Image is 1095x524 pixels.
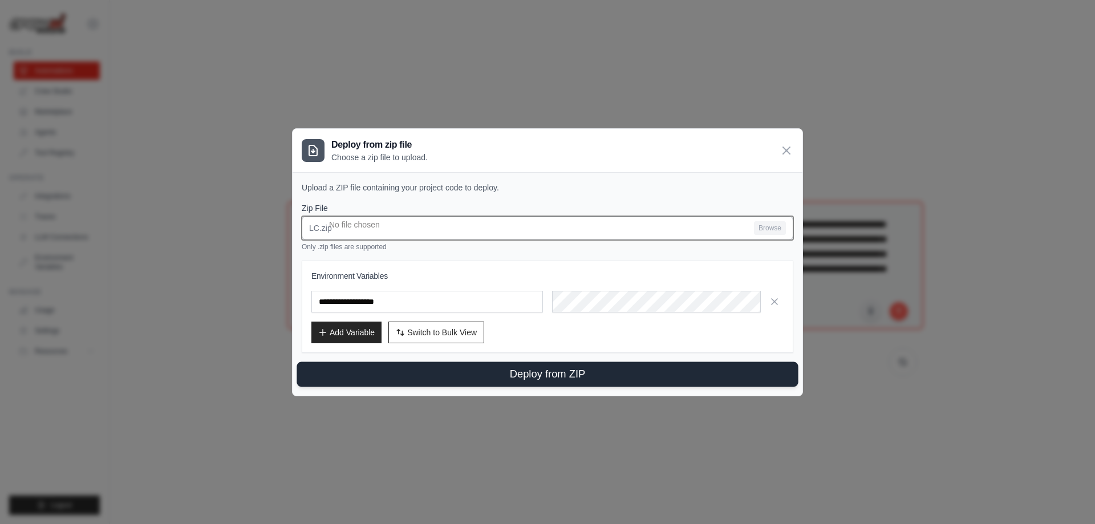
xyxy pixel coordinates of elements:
[331,152,428,163] p: Choose a zip file to upload.
[331,138,428,152] h3: Deploy from zip file
[297,361,798,387] button: Deploy from ZIP
[302,182,793,193] p: Upload a ZIP file containing your project code to deploy.
[388,322,484,343] button: Switch to Bulk View
[311,322,382,343] button: Add Variable
[407,327,477,338] span: Switch to Bulk View
[311,270,784,282] h3: Environment Variables
[302,242,793,251] p: Only .zip files are supported
[302,202,793,214] label: Zip File
[302,216,793,240] input: LC.zip Browse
